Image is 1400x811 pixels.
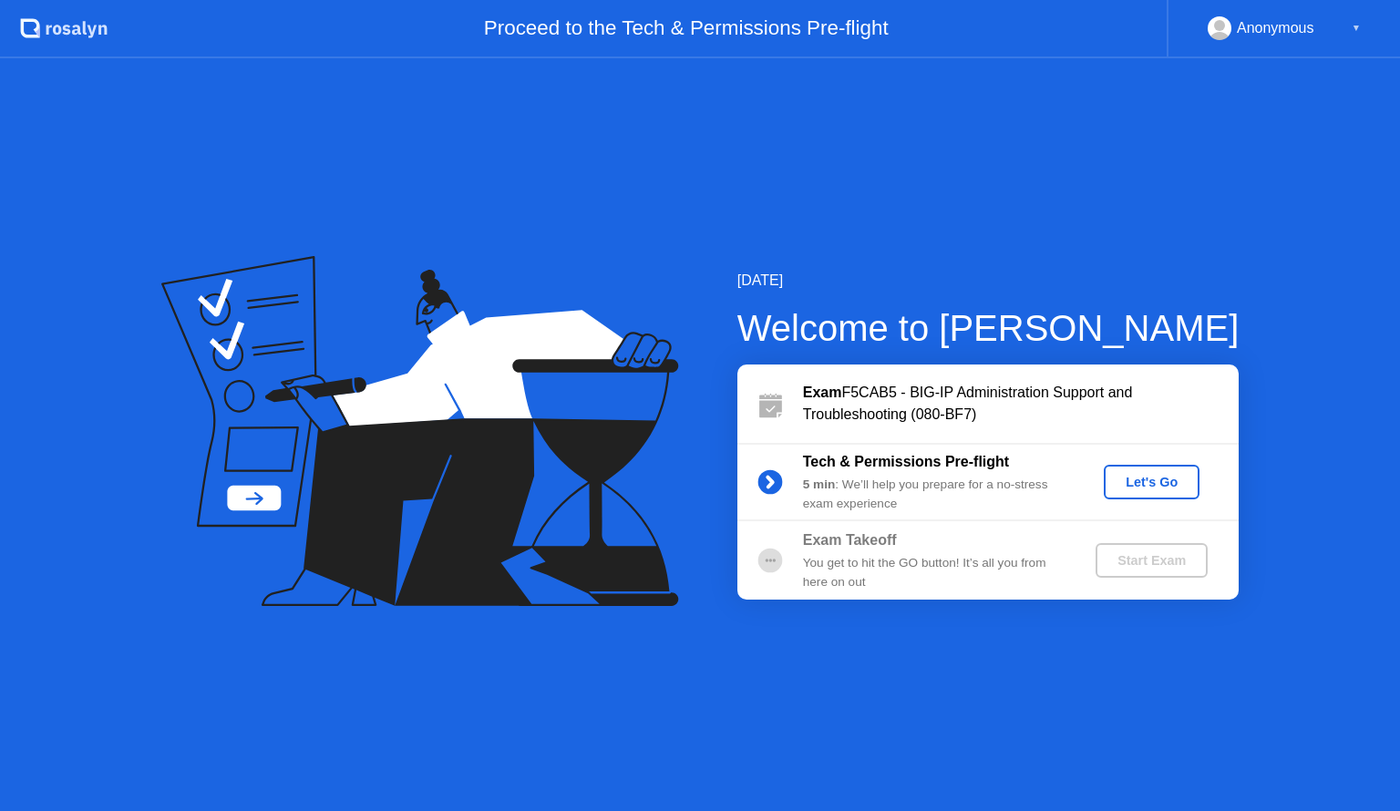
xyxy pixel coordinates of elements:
div: Anonymous [1237,16,1314,40]
div: F5CAB5 - BIG-IP Administration Support and Troubleshooting (080-BF7) [803,382,1239,426]
b: Tech & Permissions Pre-flight [803,454,1009,469]
div: You get to hit the GO button! It’s all you from here on out [803,554,1065,591]
b: Exam Takeoff [803,532,897,548]
button: Let's Go [1104,465,1199,499]
button: Start Exam [1096,543,1208,578]
b: Exam [803,385,842,400]
b: 5 min [803,477,836,491]
div: Welcome to [PERSON_NAME] [737,301,1240,355]
div: Start Exam [1103,553,1200,568]
div: ▼ [1352,16,1361,40]
div: : We’ll help you prepare for a no-stress exam experience [803,476,1065,513]
div: [DATE] [737,270,1240,292]
div: Let's Go [1111,475,1192,489]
